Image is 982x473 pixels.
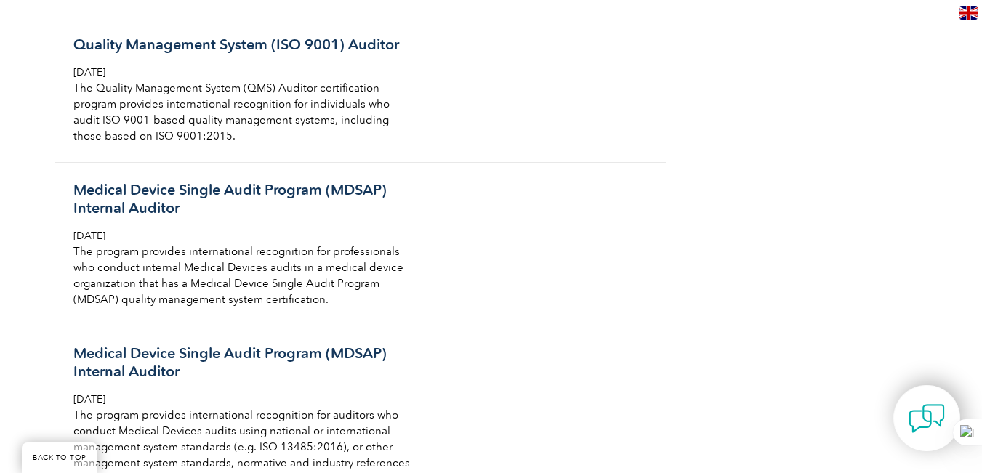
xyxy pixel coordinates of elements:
[909,400,945,437] img: contact-chat.png
[73,243,418,307] p: The program provides international recognition for professionals who conduct internal Medical Dev...
[22,442,97,473] a: BACK TO TOP
[73,230,105,242] span: [DATE]
[73,36,418,54] h3: Quality Management System (ISO 9001) Auditor
[73,80,418,144] p: The Quality Management System (QMS) Auditor certification program provides international recognit...
[959,6,978,20] img: en
[73,181,418,217] h3: Medical Device Single Audit Program (MDSAP) Internal Auditor
[73,66,105,78] span: [DATE]
[73,393,105,405] span: [DATE]
[55,163,666,326] a: Medical Device Single Audit Program (MDSAP) Internal Auditor [DATE] The program provides internat...
[73,344,418,381] h3: Medical Device Single Audit Program (MDSAP) Internal Auditor
[55,17,666,163] a: Quality Management System (ISO 9001) Auditor [DATE] The Quality Management System (QMS) Auditor c...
